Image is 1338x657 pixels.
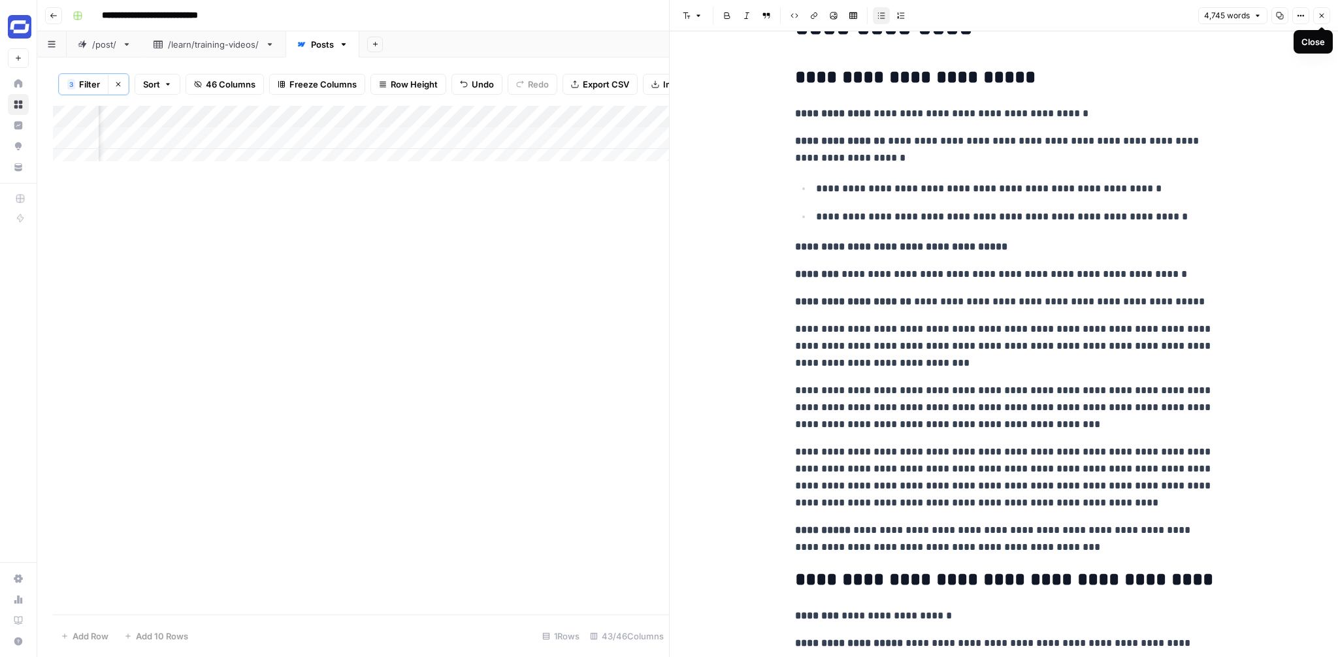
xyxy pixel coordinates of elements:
button: 3Filter [59,74,108,95]
span: 3 [69,79,73,89]
a: Learning Hub [8,610,29,631]
span: Undo [472,78,494,91]
a: Browse [8,94,29,115]
a: Your Data [8,157,29,178]
span: Freeze Columns [289,78,357,91]
span: Add Row [73,630,108,643]
span: Sort [143,78,160,91]
span: Export CSV [583,78,629,91]
a: Usage [8,589,29,610]
span: Add 10 Rows [136,630,188,643]
div: Posts [311,38,334,51]
button: Redo [508,74,557,95]
button: Add Row [53,626,116,647]
span: 4,745 words [1204,10,1250,22]
a: Home [8,73,29,94]
button: Workspace: Synthesia [8,10,29,43]
button: 46 Columns [186,74,264,95]
button: Help + Support [8,631,29,652]
span: Row Height [391,78,438,91]
a: Posts [286,31,359,57]
span: 46 Columns [206,78,255,91]
a: /learn/training-videos/ [142,31,286,57]
img: Synthesia Logo [8,15,31,39]
button: Add 10 Rows [116,626,196,647]
div: 43/46 Columns [585,626,669,647]
button: Freeze Columns [269,74,365,95]
button: Undo [451,74,502,95]
span: Filter [79,78,100,91]
button: Import CSV [643,74,719,95]
button: 4,745 words [1198,7,1267,24]
a: Settings [8,568,29,589]
button: Sort [135,74,180,95]
div: /post/ [92,38,117,51]
a: Insights [8,115,29,136]
button: Export CSV [563,74,638,95]
a: Opportunities [8,136,29,157]
span: Redo [528,78,549,91]
button: Row Height [370,74,446,95]
div: 3 [67,79,75,89]
a: /post/ [67,31,142,57]
div: 1 Rows [537,626,585,647]
div: /learn/training-videos/ [168,38,260,51]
